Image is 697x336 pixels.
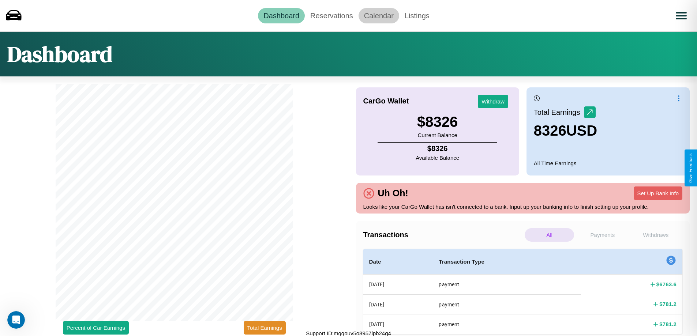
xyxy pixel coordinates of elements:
iframe: Intercom live chat [7,311,25,329]
button: Total Earnings [244,321,286,335]
h4: Date [369,257,427,266]
p: Payments [578,228,627,242]
h4: Uh Oh! [374,188,412,199]
p: Available Balance [416,153,459,163]
p: Total Earnings [534,106,584,119]
th: [DATE] [363,275,433,295]
p: Looks like your CarGo Wallet has isn't connected to a bank. Input up your banking info to finish ... [363,202,683,212]
p: Withdraws [631,228,681,242]
h4: $ 781.2 [659,300,677,308]
h4: CarGo Wallet [363,97,409,105]
h4: Transactions [363,231,523,239]
th: [DATE] [363,314,433,334]
a: Reservations [305,8,359,23]
p: Current Balance [417,130,458,140]
th: payment [433,294,581,314]
button: Open menu [671,5,692,26]
h4: $ 6763.6 [656,280,677,288]
th: payment [433,275,581,295]
a: Dashboard [258,8,305,23]
a: Calendar [359,8,399,23]
table: simple table [363,249,683,334]
h4: Transaction Type [439,257,575,266]
h3: $ 8326 [417,114,458,130]
h4: $ 8326 [416,144,459,153]
button: Percent of Car Earnings [63,321,129,335]
th: [DATE] [363,294,433,314]
div: Give Feedback [688,153,693,183]
h4: $ 781.2 [659,320,677,328]
p: All [525,228,574,242]
p: All Time Earnings [534,158,682,168]
button: Set Up Bank Info [634,186,682,200]
h3: 8326 USD [534,122,597,139]
th: payment [433,314,581,334]
a: Listings [399,8,435,23]
button: Withdraw [478,95,508,108]
h1: Dashboard [7,39,112,69]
